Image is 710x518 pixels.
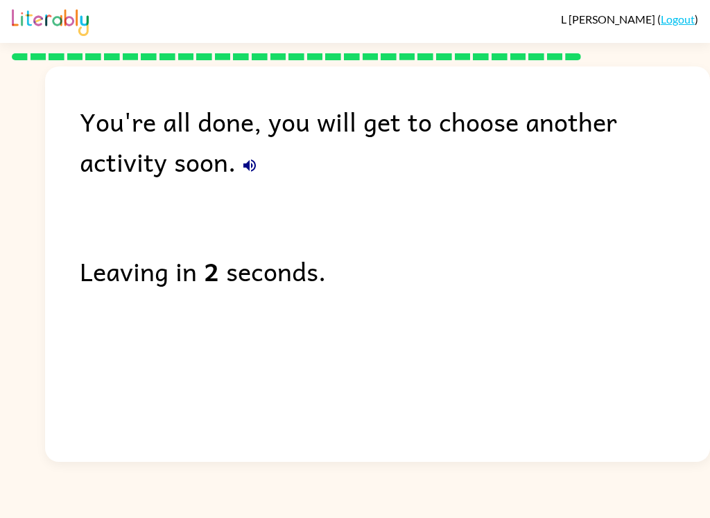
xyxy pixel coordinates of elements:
[561,12,657,26] span: L [PERSON_NAME]
[12,6,89,36] img: Literably
[80,251,710,291] div: Leaving in seconds.
[661,12,695,26] a: Logout
[80,101,710,181] div: You're all done, you will get to choose another activity soon.
[561,12,698,26] div: ( )
[204,251,219,291] b: 2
